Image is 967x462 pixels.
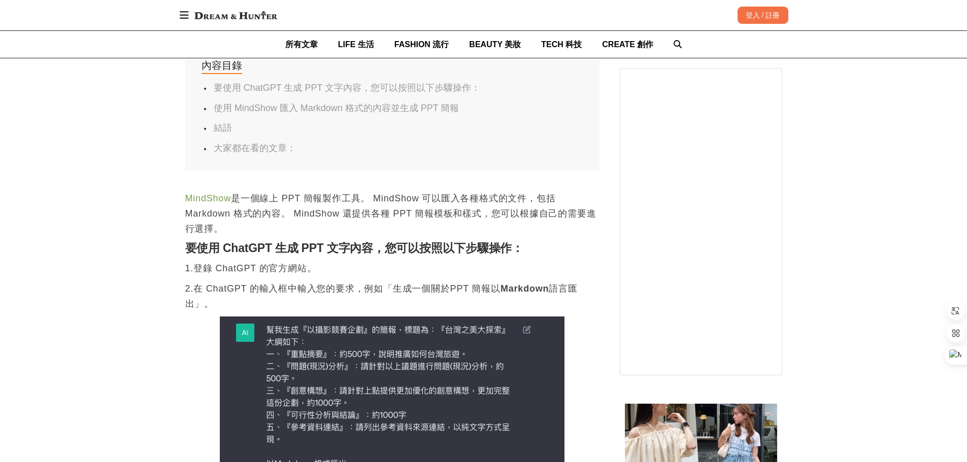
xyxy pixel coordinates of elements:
strong: Markdown [501,283,549,294]
span: FASHION 流行 [394,40,449,49]
a: MindShow [185,193,231,203]
img: Dream & Hunter [189,6,282,24]
p: 是一個線上 PPT 簡報製作工具。 MindShow 可以匯入各種格式的文件，包括 Markdown 格式的內容。 MindShow 還提供各種 PPT 簡報模板和樣式，您可以根據自己的需要進行選擇。 [185,191,599,236]
a: 要使用 ChatGPT 生成 PPT 文字內容，您可以按照以下步驟操作： [214,83,480,93]
span: 所有文章 [285,40,318,49]
span: CREATE 創作 [602,40,653,49]
a: 所有文章 [285,31,318,58]
h2: 要使用 ChatGPT 生成 PPT 文字內容，您可以按照以下步驟操作： [185,241,599,256]
div: 登入 / 註冊 [738,7,788,24]
span: BEAUTY 美妝 [469,40,521,49]
p: 1.登錄 ChatGPT 的官方網站。 [185,261,599,276]
p: 2.在 ChatGPT 的輸入框中輸入您的要求，例如「生成一個關於PPT 簡報以 語言匯出」。 [185,281,599,311]
a: 結語 [214,123,232,133]
a: CREATE 創作 [602,31,653,58]
a: FASHION 流行 [394,31,449,58]
div: 內容目錄 [202,58,242,74]
a: BEAUTY 美妝 [469,31,521,58]
a: TECH 科技 [541,31,582,58]
span: TECH 科技 [541,40,582,49]
span: LIFE 生活 [338,40,374,49]
a: 使用 MindShow 匯入 Markdown 格式的內容並生成 PPT 簡報 [214,103,459,113]
a: 大家都在看的文章： [214,143,296,153]
a: LIFE 生活 [338,31,374,58]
